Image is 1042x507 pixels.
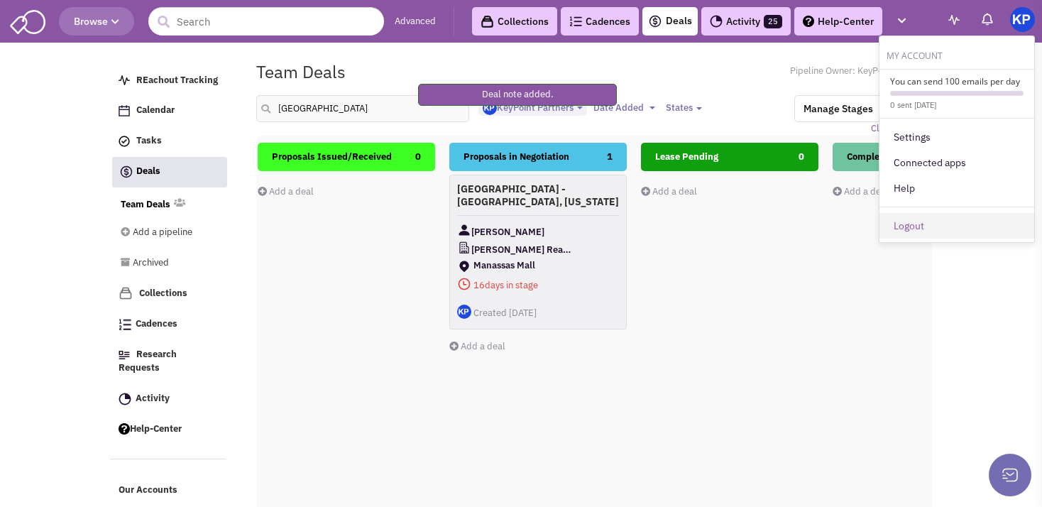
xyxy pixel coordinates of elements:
[111,128,226,155] a: Tasks
[119,163,133,180] img: icon-deals.svg
[121,250,207,277] a: Archived
[641,185,697,197] a: Add a deal
[139,287,187,299] span: Collections
[112,157,227,187] a: Deals
[272,151,392,163] span: Proposals Issued/Received
[119,393,131,405] img: Activity.png
[483,101,497,115] img: Gp5tB00MpEGTGSMiAkF79g.png
[111,386,226,413] a: Activity
[256,95,469,122] input: Search deals
[1010,7,1035,32] img: KeyPoint Partners
[799,143,804,171] span: 0
[478,100,587,116] button: KeyPoint Partners
[879,213,1034,239] a: Logout
[666,102,693,114] span: States
[74,15,119,28] span: Browse
[119,349,177,374] span: Research Requests
[10,7,45,34] img: SmartAdmin
[473,307,537,319] span: Created [DATE]
[794,95,882,122] button: Manage Stages
[890,75,1024,87] h6: You can send 100 emails per day
[111,311,226,338] a: Cadences
[662,100,706,116] button: States
[457,259,471,273] img: ShoppingCenter
[449,340,505,352] a: Add a deal
[136,74,218,86] span: REachout Tracking
[648,13,662,30] img: icon-deals.svg
[119,423,130,435] img: help.png
[457,277,471,291] img: icon-daysinstage-red.png
[119,351,130,359] img: Research.png
[111,342,226,382] a: Research Requests
[148,7,384,36] input: Search
[119,319,131,330] img: Cadences_logo.png
[471,223,544,241] span: [PERSON_NAME]
[561,7,639,36] a: Cadences
[111,67,226,94] a: REachout Tracking
[121,219,207,246] a: Add a pipeline
[593,102,644,114] span: Date Added
[847,151,952,163] span: Completed Transactions
[710,15,723,28] img: Activity.png
[457,182,619,208] h4: [GEOGRAPHIC_DATA] - [GEOGRAPHIC_DATA], [US_STATE]
[871,122,932,136] a: Clear all filters
[111,477,226,504] a: Our Accounts
[790,65,932,78] span: Pipeline Owner: KeyPoint Partners
[483,102,574,114] span: KeyPoint Partners
[59,7,134,36] button: Browse
[879,175,1034,201] a: Help
[473,260,601,271] span: Manassas Mall
[119,136,130,147] img: icon-tasks.png
[395,15,436,28] a: Advanced
[136,104,175,116] span: Calendar
[119,105,130,116] img: Calendar.png
[258,185,314,197] a: Add a deal
[482,88,554,102] p: Deal note added.
[121,198,170,212] a: Team Deals
[890,100,936,110] small: 0 sent [DATE]
[256,62,346,81] h1: Team Deals
[473,279,485,291] span: 16
[457,241,471,255] img: CompanyLogo
[879,124,1034,150] a: Settings
[111,280,226,307] a: Collections
[569,16,582,26] img: Cadences_logo.png
[111,416,226,443] a: Help-Center
[136,318,177,330] span: Cadences
[119,286,133,300] img: icon-collection-lavender.png
[607,143,613,171] span: 1
[136,135,162,147] span: Tasks
[833,185,889,197] a: Add a deal
[119,484,177,496] span: Our Accounts
[471,241,573,258] span: [PERSON_NAME] Real Estate Group
[111,97,226,124] a: Calendar
[879,150,1034,175] a: Connected apps
[701,7,791,36] a: Activity25
[803,16,814,27] img: help.png
[136,392,170,404] span: Activity
[464,151,569,163] span: Proposals in Negotiation
[457,223,471,237] img: Contact Image
[648,13,692,30] a: Deals
[794,7,882,36] a: Help-Center
[764,15,782,28] span: 25
[879,47,1034,62] h6: My Account
[415,143,421,171] span: 0
[589,100,659,116] button: Date Added
[472,7,557,36] a: Collections
[457,276,619,294] span: days in stage
[481,15,494,28] img: icon-collection-lavender-black.svg
[655,151,718,163] span: Lease Pending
